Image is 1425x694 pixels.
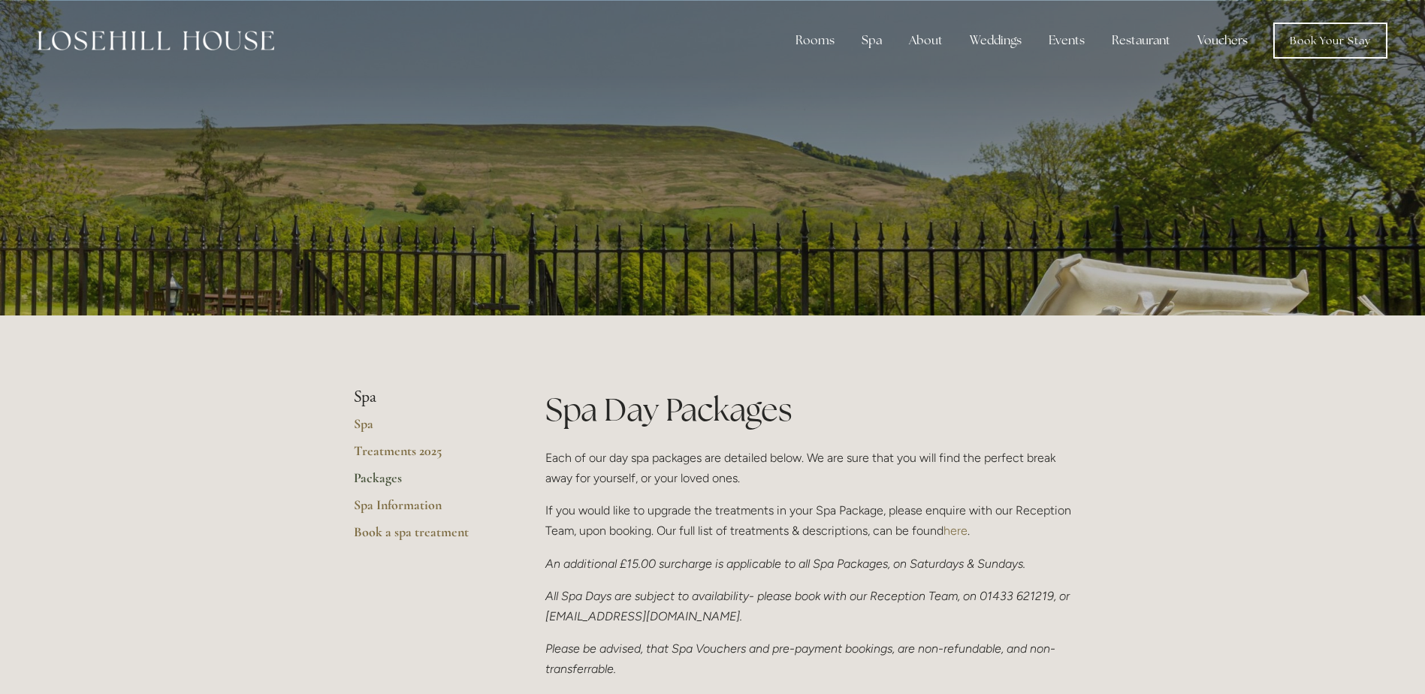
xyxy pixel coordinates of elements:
a: here [943,524,968,538]
a: Book a spa treatment [354,524,497,551]
em: All Spa Days are subject to availability- please book with our Reception Team, on 01433 621219, o... [545,589,1073,623]
div: Weddings [958,26,1034,56]
div: About [897,26,955,56]
p: If you would like to upgrade the treatments in your Spa Package, please enquire with our Receptio... [545,500,1072,541]
div: Restaurant [1100,26,1182,56]
img: Losehill House [38,31,274,50]
h1: Spa Day Packages [545,388,1072,432]
a: Spa Information [354,496,497,524]
div: Events [1037,26,1097,56]
a: Spa [354,415,497,442]
li: Spa [354,388,497,407]
a: Treatments 2025 [354,442,497,469]
div: Rooms [783,26,847,56]
a: Vouchers [1185,26,1260,56]
a: Packages [354,469,497,496]
p: Each of our day spa packages are detailed below. We are sure that you will find the perfect break... [545,448,1072,488]
a: Book Your Stay [1273,23,1387,59]
div: Spa [850,26,894,56]
em: An additional £15.00 surcharge is applicable to all Spa Packages, on Saturdays & Sundays. [545,557,1025,571]
em: Please be advised, that Spa Vouchers and pre-payment bookings, are non-refundable, and non-transf... [545,641,1055,676]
